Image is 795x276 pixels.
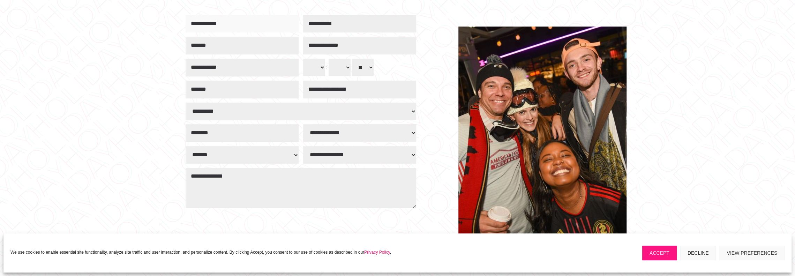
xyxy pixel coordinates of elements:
[364,250,390,255] a: Privacy Policy
[719,246,785,260] button: View preferences
[303,59,325,76] select: Time of Day ... hour
[642,246,677,260] button: Accept
[186,212,290,239] iframe: reCAPTCHA
[458,27,627,237] img: Holiday-Ski-Event
[352,59,374,76] select: Time of Day
[680,246,716,260] button: Decline
[326,64,328,70] span: :
[10,249,391,255] p: We use cookies to enable essential site functionality, analyze site traffic and user interaction,...
[329,59,351,76] select: Time of Day ... minute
